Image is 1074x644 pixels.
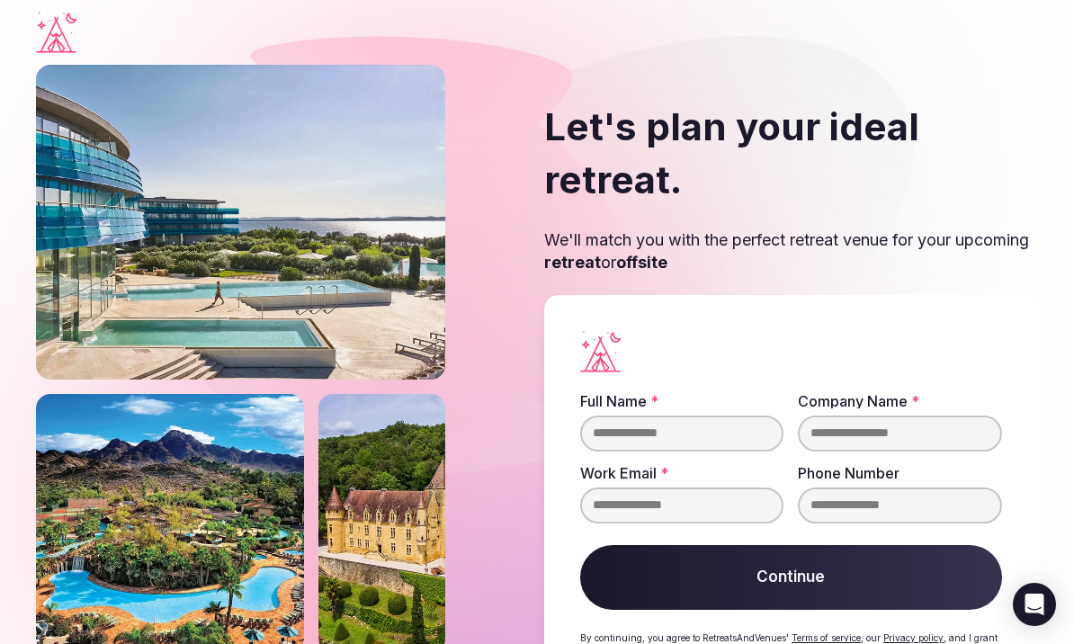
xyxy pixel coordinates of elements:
[544,228,1038,273] p: We'll match you with the perfect retreat venue for your upcoming or
[798,394,1002,408] label: Company Name
[36,12,76,53] a: Visit the homepage
[544,101,1038,207] h2: Let's plan your ideal retreat.
[580,394,784,408] label: Full Name
[883,632,944,643] a: Privacy policy
[792,632,861,643] a: Terms of service
[580,545,1002,610] button: Continue
[580,466,784,480] label: Work Email
[1013,583,1056,626] div: Open Intercom Messenger
[798,466,1002,480] label: Phone Number
[616,253,667,272] strong: offsite
[36,65,445,380] img: Falkensteiner outdoor resort with pools
[544,253,601,272] strong: retreat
